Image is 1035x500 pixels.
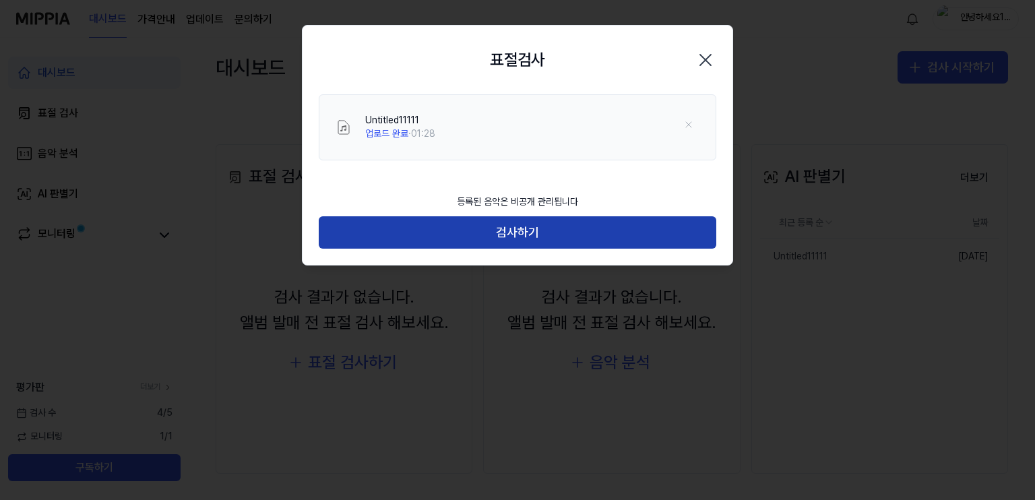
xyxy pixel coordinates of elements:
[336,119,352,135] img: File Select
[319,216,716,249] button: 검사하기
[365,127,435,141] div: · 01:28
[490,47,545,73] h2: 표절검사
[365,114,435,127] div: Untitled11111
[449,187,586,217] div: 등록된 음악은 비공개 관리됩니다
[365,128,408,139] span: 업로드 완료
